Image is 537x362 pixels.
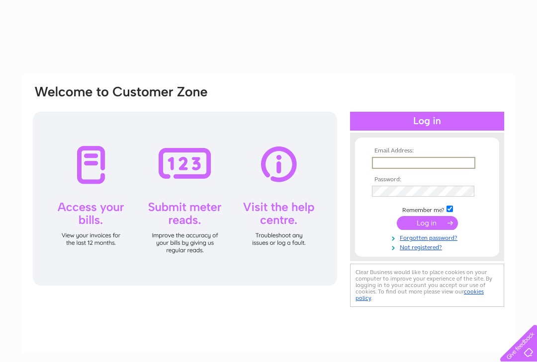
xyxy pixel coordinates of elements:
a: cookies policy [356,288,484,301]
a: Not registered? [372,242,485,251]
th: Password: [369,176,485,183]
th: Email Address: [369,147,485,154]
td: Remember me? [369,204,485,214]
a: Forgotten password? [372,232,485,242]
input: Submit [397,216,458,230]
div: Clear Business would like to place cookies on your computer to improve your experience of the sit... [350,264,504,307]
